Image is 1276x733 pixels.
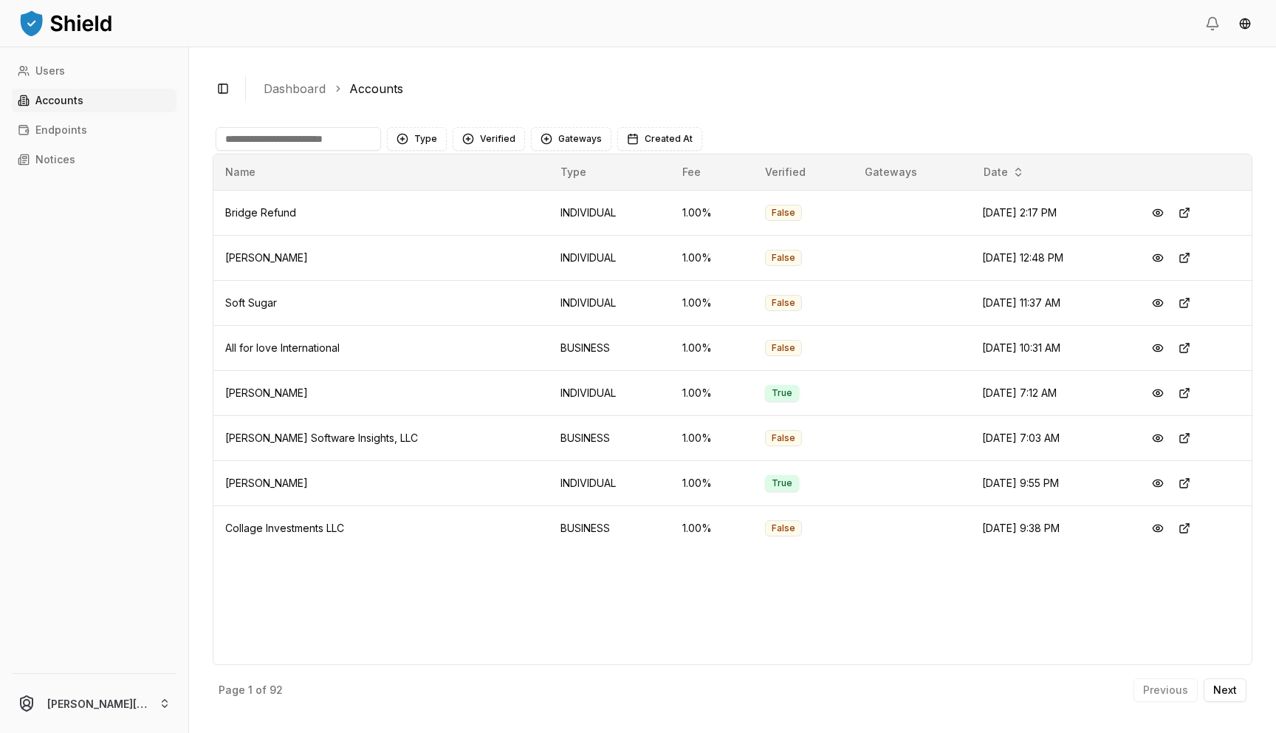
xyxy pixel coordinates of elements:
[12,148,176,171] a: Notices
[549,280,671,325] td: INDIVIDUAL
[248,685,253,695] p: 1
[682,341,712,354] span: 1.00 %
[219,685,245,695] p: Page
[255,685,267,695] p: of
[982,206,1057,219] span: [DATE] 2:17 PM
[982,341,1060,354] span: [DATE] 10:31 AM
[12,118,176,142] a: Endpoints
[549,190,671,235] td: INDIVIDUAL
[264,80,1241,98] nav: breadcrumb
[682,432,712,444] span: 1.00 %
[982,251,1063,264] span: [DATE] 12:48 PM
[549,505,671,550] td: BUSINESS
[225,477,308,489] span: [PERSON_NAME]
[387,127,447,151] button: Type
[531,127,611,151] button: Gateways
[549,154,671,190] th: Type
[549,415,671,460] td: BUSINESS
[270,685,283,695] p: 92
[982,296,1060,309] span: [DATE] 11:37 AM
[645,133,693,145] span: Created At
[225,432,418,444] span: [PERSON_NAME] Software Insights, LLC
[213,154,549,190] th: Name
[18,8,114,38] img: ShieldPay Logo
[682,251,712,264] span: 1.00 %
[617,127,702,151] button: Created At
[982,432,1060,444] span: [DATE] 7:03 AM
[682,386,712,399] span: 1.00 %
[225,522,344,534] span: Collage Investments LLC
[453,127,525,151] button: Verified
[549,325,671,370] td: BUSINESS
[982,477,1059,489] span: [DATE] 9:55 PM
[12,59,176,83] a: Users
[47,696,147,712] p: [PERSON_NAME][EMAIL_ADDRESS][DOMAIN_NAME]
[349,80,403,98] a: Accounts
[982,386,1057,399] span: [DATE] 7:12 AM
[35,95,83,106] p: Accounts
[35,154,75,165] p: Notices
[225,386,308,399] span: [PERSON_NAME]
[682,296,712,309] span: 1.00 %
[753,154,853,190] th: Verified
[225,341,340,354] span: All for love International
[549,460,671,505] td: INDIVIDUAL
[225,206,296,219] span: Bridge Refund
[982,522,1060,534] span: [DATE] 9:38 PM
[12,89,176,112] a: Accounts
[225,251,308,264] span: [PERSON_NAME]
[35,66,65,76] p: Users
[35,125,87,135] p: Endpoints
[978,160,1030,184] button: Date
[853,154,970,190] th: Gateways
[682,477,712,489] span: 1.00 %
[682,206,712,219] span: 1.00 %
[1204,678,1246,702] button: Next
[682,522,712,534] span: 1.00 %
[549,370,671,415] td: INDIVIDUAL
[6,680,182,727] button: [PERSON_NAME][EMAIL_ADDRESS][DOMAIN_NAME]
[1213,685,1237,695] p: Next
[225,296,277,309] span: Soft Sugar
[549,235,671,280] td: INDIVIDUAL
[264,80,326,98] a: Dashboard
[670,154,752,190] th: Fee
